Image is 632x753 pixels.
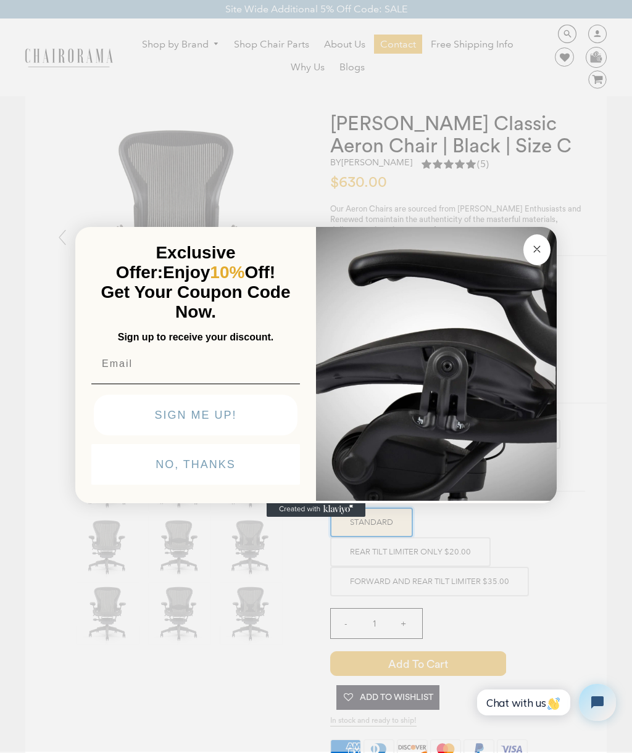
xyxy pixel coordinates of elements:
[464,673,626,731] iframe: Tidio Chat
[210,263,244,282] span: 10%
[163,263,275,282] span: Enjoy Off!
[101,282,291,321] span: Get Your Coupon Code Now.
[116,243,236,282] span: Exclusive Offer:
[316,224,557,501] img: 92d77583-a095-41f6-84e7-858462e0427a.jpeg
[91,352,300,376] input: Email
[91,444,300,485] button: NO, THANKS
[523,234,551,265] button: Close dialog
[267,502,365,517] a: Created with Klaviyo - opens in a new tab
[94,395,297,435] button: SIGN ME UP!
[118,332,273,342] span: Sign up to receive your discount.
